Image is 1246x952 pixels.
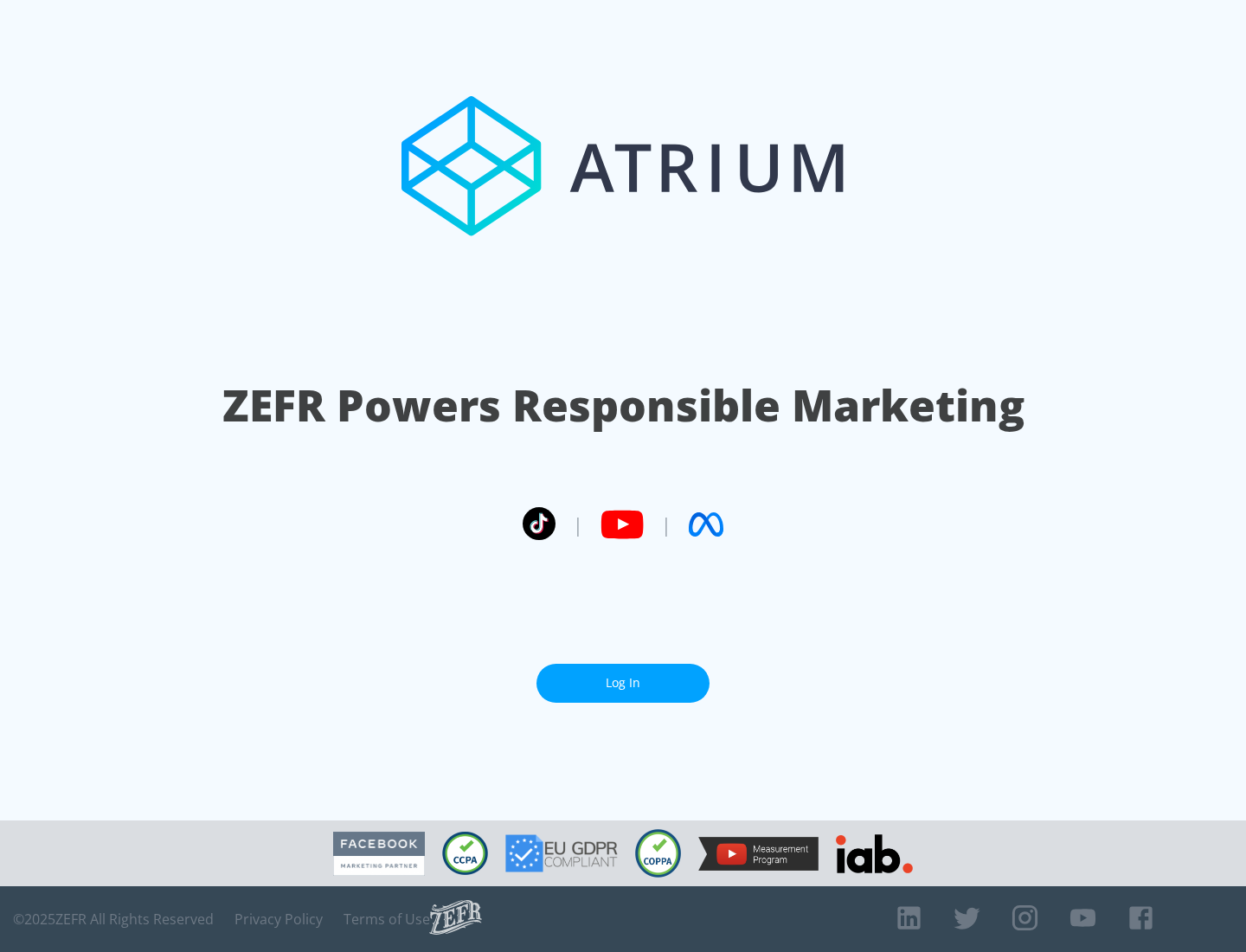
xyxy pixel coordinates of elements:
a: Terms of Use [344,910,430,928]
span: | [661,511,671,537]
img: YouTube Measurement Program [698,837,819,871]
img: GDPR Compliant [505,834,618,872]
a: Privacy Policy [234,910,323,928]
span: | [573,511,583,537]
img: CCPA Compliant [442,832,488,875]
img: Facebook Marketing Partner [333,832,425,876]
a: Log In [536,664,710,703]
img: IAB [836,834,913,873]
img: COPPA Compliant [635,829,681,878]
span: © 2025 ZEFR All Rights Reserved [13,910,214,928]
h1: ZEFR Powers Responsible Marketing [222,376,1024,435]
